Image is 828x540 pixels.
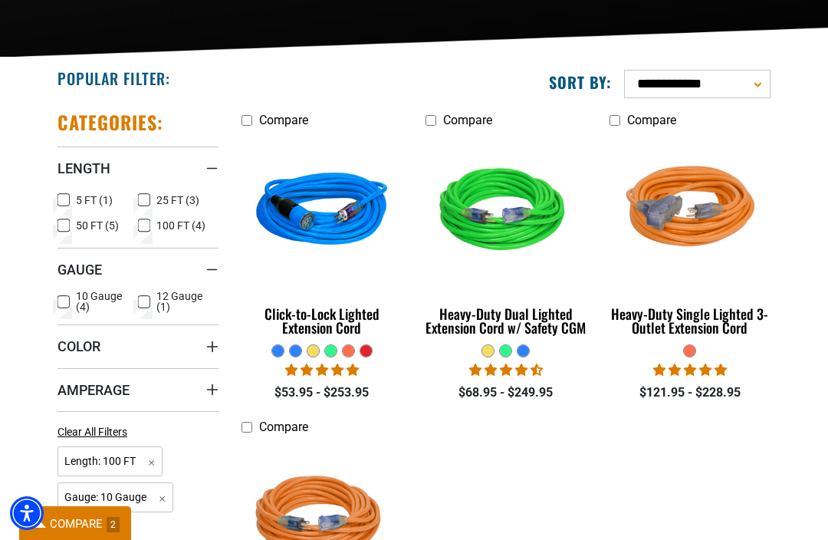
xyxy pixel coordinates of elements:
[469,363,543,377] span: 4.64 stars
[242,307,402,334] div: Click-to-Lock Lighted Extension Cord
[627,113,676,127] span: Compare
[285,363,359,377] span: 4.87 stars
[58,446,163,476] span: Length: 100 FT
[156,195,199,206] span: 25 FT (3)
[156,220,205,231] span: 100 FT (4)
[58,147,219,189] summary: Length
[607,137,773,286] img: orange
[259,113,308,127] span: Compare
[239,137,405,286] img: blue
[58,68,170,88] h2: Popular Filter:
[76,195,113,206] span: 5 FT (1)
[58,381,130,399] span: Amperage
[426,307,586,334] div: Heavy-Duty Dual Lighted Extension Cord w/ Safety CGM
[426,135,586,344] a: green Heavy-Duty Dual Lighted Extension Cord w/ Safety CGM
[443,113,492,127] span: Compare
[242,135,402,344] a: blue Click-to-Lock Lighted Extension Cord
[58,261,102,278] span: Gauge
[423,137,589,286] img: green
[259,420,308,434] span: Compare
[58,424,133,440] a: Clear All Filters
[609,384,770,402] div: $121.95 - $228.95
[58,160,110,177] span: Length
[58,482,173,512] span: Gauge: 10 Gauge
[609,135,770,344] a: orange Heavy-Duty Single Lighted 3-Outlet Extension Cord
[76,220,119,231] span: 50 FT (5)
[10,496,44,530] div: Accessibility Menu
[58,248,219,291] summary: Gauge
[50,517,103,531] span: COMPARE
[242,384,402,402] div: $53.95 - $253.95
[653,363,727,377] span: 5.00 stars
[156,291,212,312] span: 12 Gauge (1)
[609,307,770,334] div: Heavy-Duty Single Lighted 3-Outlet Extension Cord
[107,517,120,532] span: 2
[58,324,219,367] summary: Color
[58,489,173,504] a: Gauge: 10 Gauge
[58,110,163,134] h2: Categories:
[76,291,132,312] span: 10 Gauge (4)
[549,72,612,92] label: Sort by:
[58,368,219,411] summary: Amperage
[58,426,127,438] span: Clear All Filters
[426,384,586,402] div: $68.95 - $249.95
[58,453,163,468] a: Length: 100 FT
[58,337,100,355] span: Color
